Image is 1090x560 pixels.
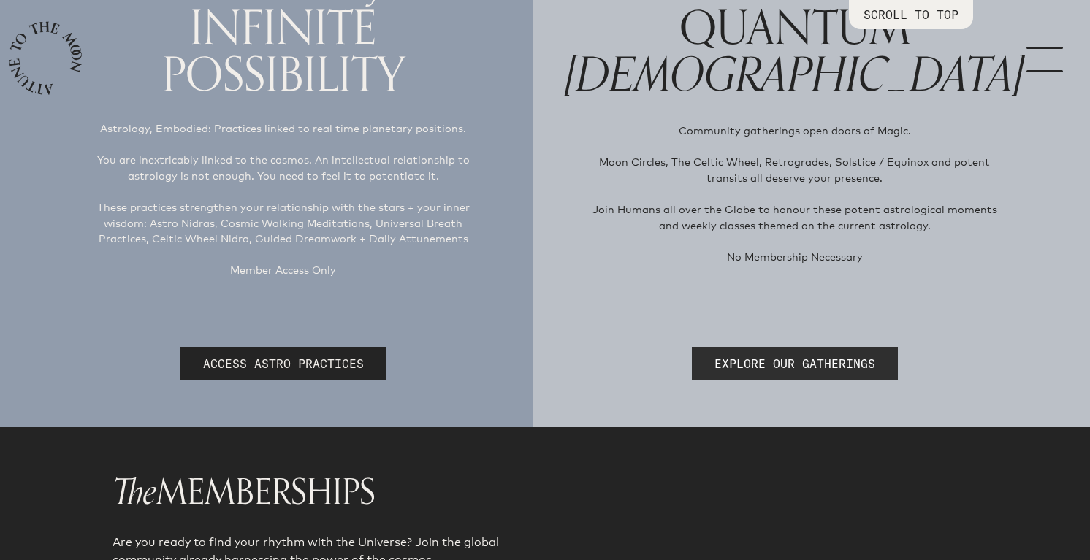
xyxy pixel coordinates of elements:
[113,464,156,521] span: The
[588,123,1001,264] p: Community gatherings open doors of Magic. Moon Circles, The Celtic Wheel, Retrogrades, Solstice /...
[180,347,386,380] a: ACCESS ASTRO PRACTICES
[113,474,977,510] h1: MEMBERSHIPS
[692,347,898,380] a: EXPLORE OUR GATHERINGS
[565,37,1024,114] span: [DEMOGRAPHIC_DATA]
[89,120,477,278] p: Astrology, Embodied: Practices linked to real time planetary positions. You are inextricably link...
[864,6,958,23] p: SCROLL TO TOP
